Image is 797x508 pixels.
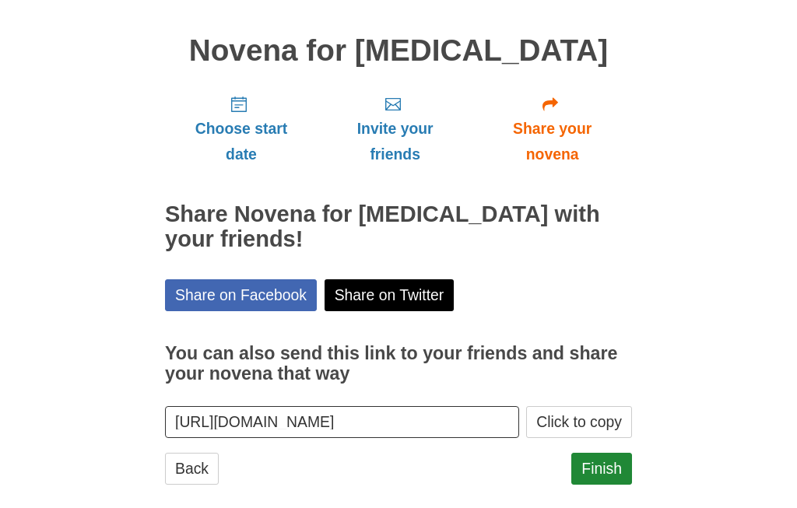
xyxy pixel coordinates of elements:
[318,82,472,175] a: Invite your friends
[165,34,632,68] h1: Novena for [MEDICAL_DATA]
[165,82,318,175] a: Choose start date
[165,202,632,252] h2: Share Novena for [MEDICAL_DATA] with your friends!
[571,453,632,485] a: Finish
[488,116,616,167] span: Share your novena
[165,344,632,384] h3: You can also send this link to your friends and share your novena that way
[165,453,219,485] a: Back
[472,82,632,175] a: Share your novena
[181,116,302,167] span: Choose start date
[325,279,455,311] a: Share on Twitter
[333,116,457,167] span: Invite your friends
[165,279,317,311] a: Share on Facebook
[526,406,632,438] button: Click to copy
